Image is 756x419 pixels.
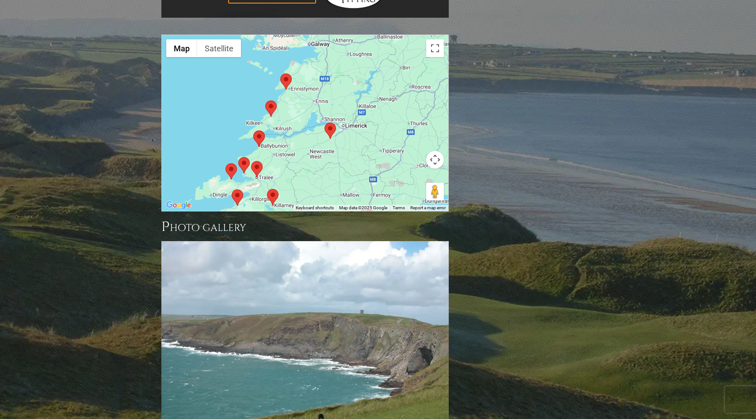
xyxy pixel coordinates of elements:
span: Map data ©2025 Google [339,205,387,210]
a: Report a map error [410,205,446,210]
button: Show street map [166,39,197,57]
img: Google [164,200,193,211]
button: Show satellite imagery [197,39,241,57]
button: Map camera controls [426,151,444,169]
button: Toggle fullscreen view [426,39,444,57]
a: Open this area in Google Maps (opens a new window) [164,200,193,211]
button: Drag Pegman onto the map to open Street View [426,183,444,200]
a: Terms (opens in new tab) [393,205,405,210]
button: Keyboard shortcuts [296,205,334,211]
h3: Photo Gallery [161,218,449,236]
